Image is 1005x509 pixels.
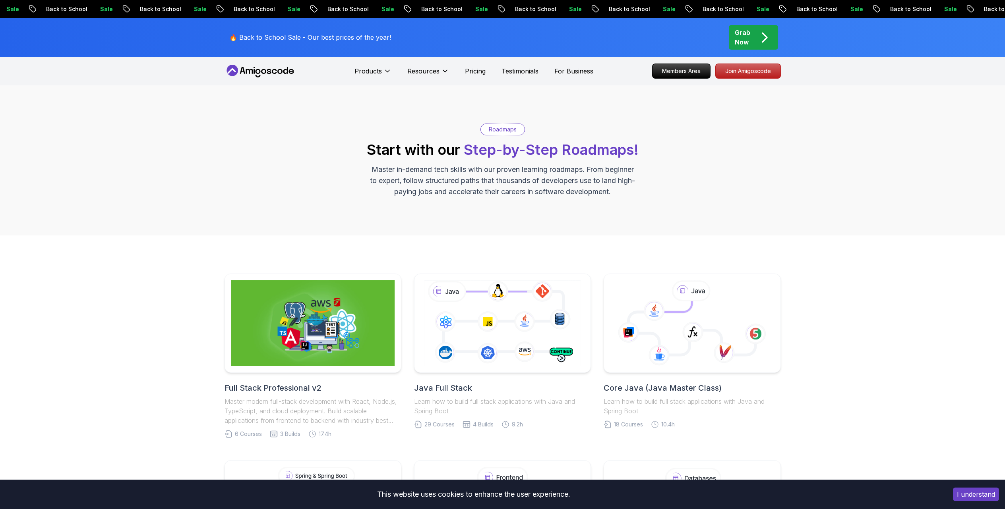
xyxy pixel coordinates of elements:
[887,5,941,13] p: Back to School
[43,5,97,13] p: Back to School
[604,382,780,393] h2: Core Java (Java Master Class)
[735,28,750,47] p: Grab Now
[716,64,780,78] p: Join Amigoscode
[414,274,591,428] a: Java Full StackLearn how to build full stack applications with Java and Spring Boot29 Courses4 Bu...
[229,33,391,42] p: 🔥 Back to School Sale - Our best prices of the year!
[699,5,753,13] p: Back to School
[604,274,780,428] a: Core Java (Java Master Class)Learn how to build full stack applications with Java and Spring Boot...
[324,5,378,13] p: Back to School
[3,5,29,13] p: Sale
[793,5,847,13] p: Back to School
[191,5,216,13] p: Sale
[225,274,401,438] a: Full Stack Professional v2Full Stack Professional v2Master modern full-stack development with Rea...
[473,420,494,428] span: 4 Builds
[225,382,401,393] h2: Full Stack Professional v2
[566,5,591,13] p: Sale
[407,66,449,82] button: Resources
[424,420,455,428] span: 29 Courses
[472,5,498,13] p: Sale
[847,5,873,13] p: Sale
[369,164,636,197] p: Master in-demand tech skills with our proven learning roadmaps. From beginner to expert, follow s...
[502,66,538,76] a: Testimonials
[614,420,643,428] span: 18 Courses
[652,64,711,79] a: Members Area
[418,5,472,13] p: Back to School
[604,397,780,416] p: Learn how to build full stack applications with Java and Spring Boot
[230,5,285,13] p: Back to School
[660,5,685,13] p: Sale
[753,5,779,13] p: Sale
[414,382,591,393] h2: Java Full Stack
[554,66,593,76] a: For Business
[231,280,395,366] img: Full Stack Professional v2
[378,5,404,13] p: Sale
[280,430,300,438] span: 3 Builds
[661,420,675,428] span: 10.4h
[319,430,331,438] span: 17.4h
[354,66,382,76] p: Products
[465,66,486,76] a: Pricing
[235,430,262,438] span: 6 Courses
[6,486,941,503] div: This website uses cookies to enhance the user experience.
[606,5,660,13] p: Back to School
[464,141,639,158] span: Step-by-Step Roadmaps!
[512,420,523,428] span: 9.2h
[367,142,639,158] h2: Start with our
[285,5,310,13] p: Sale
[225,397,401,425] p: Master modern full-stack development with React, Node.js, TypeScript, and cloud deployment. Build...
[489,125,517,133] p: Roadmaps
[941,5,966,13] p: Sale
[512,5,566,13] p: Back to School
[137,5,191,13] p: Back to School
[653,64,710,78] p: Members Area
[953,488,999,501] button: Accept cookies
[354,66,391,82] button: Products
[715,64,781,79] a: Join Amigoscode
[407,66,440,76] p: Resources
[414,397,591,416] p: Learn how to build full stack applications with Java and Spring Boot
[97,5,122,13] p: Sale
